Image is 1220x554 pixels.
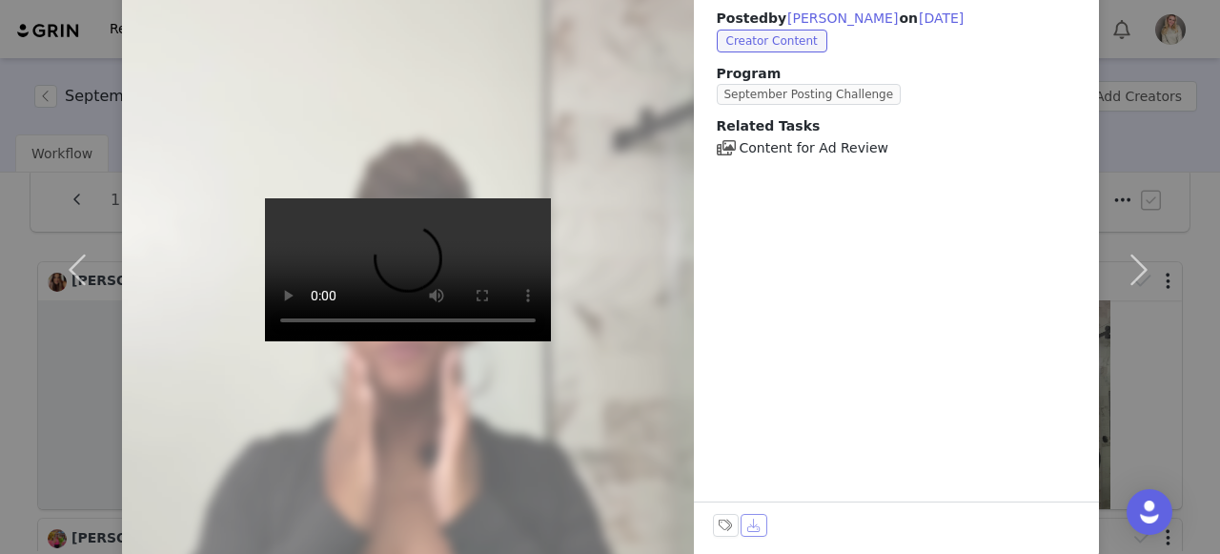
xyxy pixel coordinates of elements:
[717,84,902,105] span: September Posting Challenge
[717,86,909,101] a: September Posting Challenge
[786,7,899,30] button: [PERSON_NAME]
[717,10,966,26] span: Posted on
[918,7,965,30] button: [DATE]
[768,10,899,26] span: by
[740,138,888,158] span: Content for Ad Review
[717,64,1076,84] span: Program
[1127,489,1172,535] div: Open Intercom Messenger
[717,118,821,133] span: Related Tasks
[717,30,827,52] span: Creator Content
